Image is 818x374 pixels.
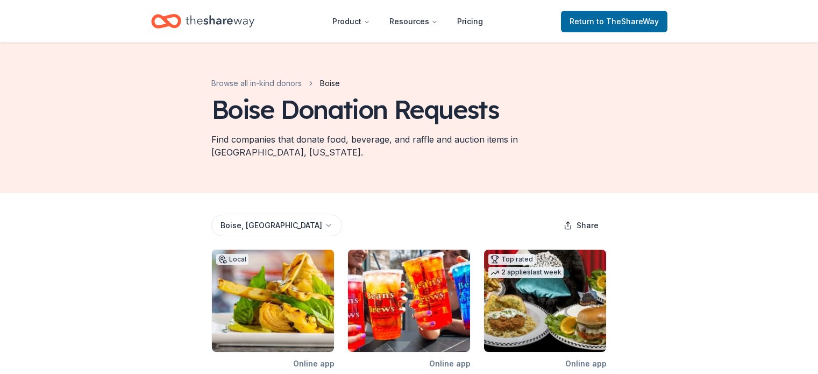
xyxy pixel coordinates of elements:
[449,11,492,32] a: Pricing
[211,77,340,90] nav: breadcrumb
[324,9,492,34] nav: Main
[212,250,334,352] img: Image for ÀLAVITA
[570,15,659,28] span: Return
[211,94,499,124] div: Boise Donation Requests
[577,219,599,232] span: Share
[211,133,607,159] div: Find companies that donate food, beverage, and raffle and auction items in [GEOGRAPHIC_DATA], [US...
[488,254,535,265] div: Top rated
[596,17,659,26] span: to TheShareWay
[151,9,254,34] a: Home
[348,250,470,352] img: Image for Beans & Brews Coffee House
[324,11,379,32] button: Product
[565,357,607,370] div: Online app
[561,11,667,32] a: Returnto TheShareWay
[484,250,606,352] img: Image for Black Bear Diner
[216,254,248,265] div: Local
[381,11,446,32] button: Resources
[211,77,302,90] a: Browse all in-kind donors
[293,357,335,370] div: Online app
[429,357,471,370] div: Online app
[488,267,564,278] div: 2 applies last week
[555,215,607,236] button: Share
[320,77,340,90] span: Boise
